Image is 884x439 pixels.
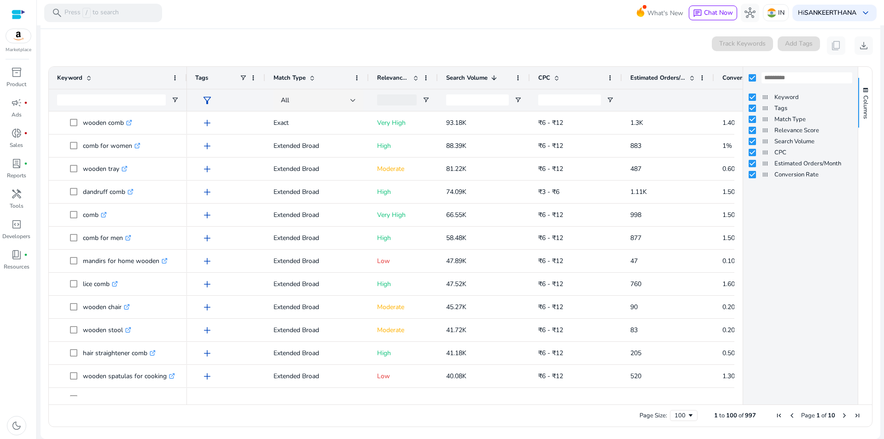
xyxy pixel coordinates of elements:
img: amazon.svg [6,29,31,43]
span: add [202,117,213,129]
span: chat [693,9,702,18]
span: 0.10% [722,257,741,265]
img: in.svg [767,8,776,18]
div: Previous Page [788,412,796,419]
span: ₹6 - ₹12 [538,234,563,242]
p: Low [377,367,430,386]
span: 100 [726,411,737,420]
p: wooden comb [83,113,132,132]
p: High [377,136,430,155]
span: dark_mode [11,420,22,431]
span: inventory_2 [11,67,22,78]
p: Reports [7,171,26,180]
span: 10 [828,411,835,420]
p: Moderate [377,159,430,178]
div: Column List 8 Columns [743,92,858,180]
span: 93.18K [446,118,466,127]
div: Match Type Column [743,114,858,125]
p: wooden spatulas for cooking [83,367,175,386]
input: Filter Columns Input [762,72,852,83]
span: ₹6 - ₹12 [538,280,563,288]
span: of [739,411,744,420]
button: hub [741,4,759,22]
span: Match Type [273,74,306,82]
button: Open Filter Menu [514,96,522,104]
span: 1.40% [722,118,741,127]
span: book_4 [11,249,22,260]
span: search [52,7,63,18]
span: keyboard_arrow_down [860,7,871,18]
span: 261 [630,395,641,404]
button: Open Filter Menu [422,96,430,104]
span: add [202,164,213,175]
span: Conversion Rate [722,74,768,82]
div: Keyword Column [743,92,858,103]
span: 41.18K [446,349,466,357]
input: Search Volume Filter Input [446,94,509,105]
span: ₹6 - ₹12 [538,349,563,357]
p: dandruff comb [83,182,134,201]
span: 883 [630,141,641,150]
span: 1.60% [722,280,741,288]
div: Page Size: [640,411,667,420]
p: IN [778,5,785,21]
span: 90 [630,303,638,311]
p: wooden chair [83,298,130,316]
span: of [821,411,826,420]
p: High [377,228,430,247]
span: 997 [745,411,756,420]
span: campaign [11,97,22,108]
span: add [202,256,213,267]
p: Hi [798,10,856,16]
p: Very High [377,205,430,224]
span: / [82,8,91,18]
p: High [377,275,430,293]
span: fiber_manual_record [24,101,28,105]
span: 0.60% [722,164,741,173]
span: ₹6 - ₹12 [538,257,563,265]
span: 81.22K [446,164,466,173]
span: lab_profile [11,158,22,169]
p: comb for men [83,228,131,247]
span: ₹6 - ₹12 [538,395,563,404]
p: Extended Broad [273,275,361,293]
p: Tools [10,202,23,210]
button: Open Filter Menu [171,96,179,104]
span: fiber_manual_record [24,131,28,135]
p: Exact [273,113,361,132]
span: ₹6 - ₹12 [538,118,563,127]
span: ₹6 - ₹12 [538,303,563,311]
span: Estimated Orders/Month [774,159,852,168]
div: Last Page [854,412,861,419]
span: 74.09K [446,187,466,196]
span: 47 [630,257,638,265]
button: Open Filter Menu [606,96,614,104]
p: wooden tray [83,159,128,178]
div: Estimated Orders/Month Column [743,158,858,169]
p: hair straightener comb [83,344,156,363]
div: 100 [675,411,687,420]
span: Keyword [57,74,82,82]
input: Keyword Filter Input [57,94,166,105]
span: 0.20% [722,326,741,334]
span: ₹6 - ₹12 [538,211,563,219]
p: High [377,182,430,201]
button: chatChat Now [689,6,737,20]
span: All [281,96,289,105]
span: 520 [630,372,641,380]
p: Extended Broad [273,182,361,201]
span: Relevance Score [377,74,409,82]
span: Relevance Score [774,126,852,135]
span: Match Type [774,115,852,123]
span: ₹6 - ₹12 [538,326,563,334]
span: add [202,210,213,221]
span: code_blocks [11,219,22,230]
span: Estimated Orders/Month [630,74,686,82]
span: Page [801,411,815,420]
p: Extended Broad [273,136,361,155]
div: Search Volume Column [743,136,858,147]
span: 998 [630,211,641,219]
span: 37.35K [446,395,466,404]
p: lice comb [83,275,118,293]
p: Moderate [377,321,430,339]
